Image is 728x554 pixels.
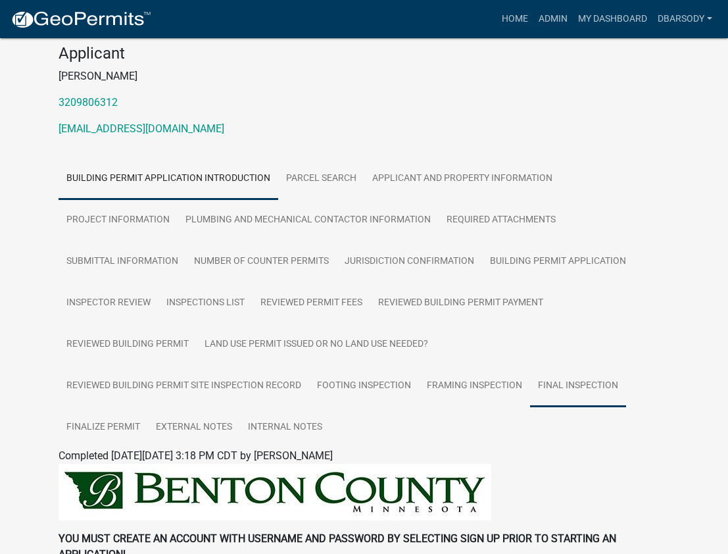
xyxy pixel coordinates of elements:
a: Reviewed Building Permit [59,324,197,366]
a: Jurisdiction Confirmation [337,241,482,283]
a: Framing Inspection [419,365,530,407]
a: External Notes [148,407,240,449]
a: Submittal Information [59,241,186,283]
a: Inspector Review [59,282,158,324]
a: Internal Notes [240,407,330,449]
p: [PERSON_NAME] [59,68,670,84]
a: Final Inspection [530,365,626,407]
a: Applicant and Property Information [364,158,560,200]
a: Reviewed Building Permit Payment [370,282,551,324]
a: Plumbing and Mechanical Contactor Information [178,199,439,241]
a: 3209806312 [59,96,118,109]
a: Reviewed Building Permit Site Inspection Record [59,365,309,407]
a: Parcel search [278,158,364,200]
a: Home [497,7,533,32]
a: Reviewed Permit Fees [253,282,370,324]
a: Required Attachments [439,199,564,241]
a: Admin [533,7,573,32]
a: [EMAIL_ADDRESS][DOMAIN_NAME] [59,122,224,135]
a: Number of Counter Permits [186,241,337,283]
span: Completed [DATE][DATE] 3:18 PM CDT by [PERSON_NAME] [59,449,333,462]
a: Project Information [59,199,178,241]
h4: Applicant [59,44,670,63]
a: Inspections List [158,282,253,324]
a: Footing Inspection [309,365,419,407]
img: BENTON_HEADER_184150ff-1924-48f9-adeb-d4c31246c7fa.jpeg [59,464,491,520]
a: My Dashboard [573,7,652,32]
a: Finalize Permit [59,407,148,449]
a: Land Use Permit Issued or No Land Use Needed? [197,324,436,366]
a: Building Permit Application [482,241,634,283]
a: Building Permit Application Introduction [59,158,278,200]
a: Dbarsody [652,7,717,32]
